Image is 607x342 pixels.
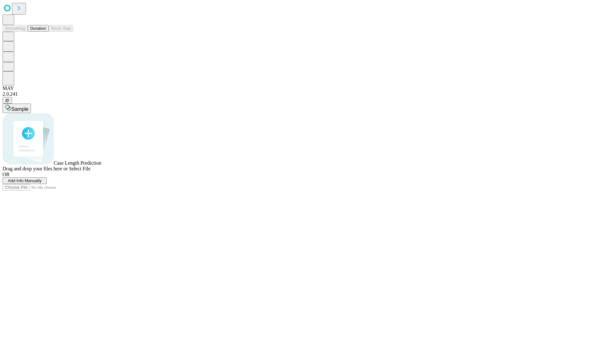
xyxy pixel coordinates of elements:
[69,166,90,171] span: Select File
[8,178,42,183] span: Add Info Manually
[3,85,604,91] div: MAY
[3,104,31,113] button: Sample
[3,91,604,97] div: 2.0.241
[3,166,68,171] span: Drag and drop your files here or
[5,98,9,103] span: @
[11,106,28,112] span: Sample
[49,25,73,32] button: Block Size
[3,172,9,177] span: OR
[28,25,49,32] button: Duration
[3,97,12,104] button: @
[54,160,101,166] span: Case Length Prediction
[3,25,28,32] button: Smoothing
[3,177,47,184] button: Add Info Manually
